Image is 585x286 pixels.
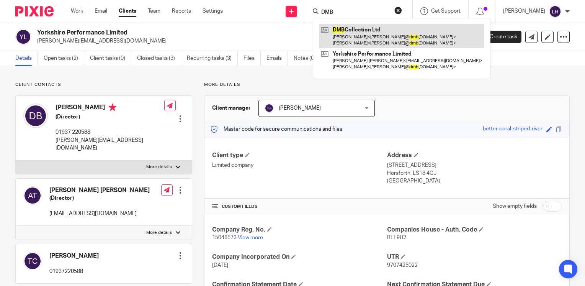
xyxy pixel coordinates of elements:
[119,7,136,15] a: Clients
[387,177,562,185] p: [GEOGRAPHIC_DATA]
[266,51,288,66] a: Emails
[146,230,172,236] p: More details
[387,235,406,240] span: BLL9U2
[187,51,238,66] a: Recurring tasks (3)
[212,263,228,268] span: [DATE]
[56,136,164,152] p: [PERSON_NAME][EMAIL_ADDRESS][DOMAIN_NAME]
[387,226,562,234] h4: Companies House - Auth. Code
[148,7,160,15] a: Team
[212,161,387,169] p: Limited company
[23,252,42,270] img: svg%3E
[137,51,181,66] a: Closed tasks (3)
[320,9,389,16] input: Search
[212,235,237,240] span: 15046573
[49,210,150,217] p: [EMAIL_ADDRESS][DOMAIN_NAME]
[394,7,402,14] button: Clear
[44,51,84,66] a: Open tasks (2)
[49,252,99,260] h4: [PERSON_NAME]
[387,253,562,261] h4: UTR
[56,128,164,136] p: 01937 220588
[172,7,191,15] a: Reports
[15,6,54,16] img: Pixie
[56,104,164,113] h4: [PERSON_NAME]
[212,151,387,159] h4: Client type
[212,204,387,210] h4: CUSTOM FIELDS
[238,235,263,240] a: View more
[15,51,38,66] a: Details
[71,7,83,15] a: Work
[279,105,321,111] span: [PERSON_NAME]
[483,125,543,134] div: better-coral-striped-river
[212,104,251,112] h3: Client manager
[90,51,131,66] a: Client tasks (0)
[204,82,570,88] p: More details
[294,51,322,66] a: Notes (0)
[109,104,116,111] i: Primary
[503,7,545,15] p: [PERSON_NAME]
[95,7,107,15] a: Email
[387,169,562,177] p: Horsforth, LS18 4GJ
[212,253,387,261] h4: Company Incorporated On
[212,226,387,234] h4: Company Reg. No.
[56,113,164,121] h5: (Director)
[387,151,562,159] h4: Address
[387,263,418,268] span: 9707425022
[49,194,150,202] h5: (Director)
[243,51,261,66] a: Files
[23,104,48,128] img: svg%3E
[203,7,223,15] a: Settings
[493,202,537,210] label: Show empty fields
[37,29,380,37] h2: Yorkshire Performance Limited
[37,37,466,45] p: [PERSON_NAME][EMAIL_ADDRESS][DOMAIN_NAME]
[477,31,521,43] a: Create task
[210,125,342,133] p: Master code for secure communications and files
[549,5,561,18] img: svg%3E
[265,104,274,113] img: svg%3E
[23,186,42,205] img: svg%3E
[49,268,99,275] p: 01937220588
[15,29,31,45] img: svg%3E
[431,8,461,14] span: Get Support
[387,161,562,169] p: [STREET_ADDRESS]
[15,82,192,88] p: Client contacts
[49,186,150,194] h4: [PERSON_NAME] [PERSON_NAME]
[146,164,172,170] p: More details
